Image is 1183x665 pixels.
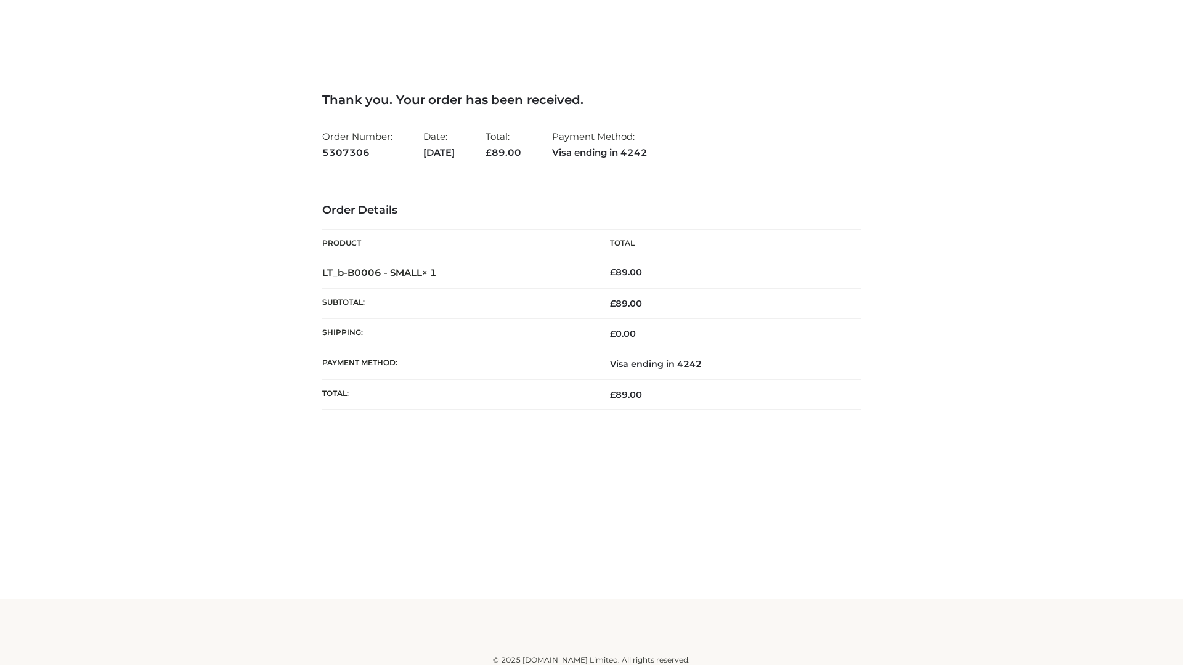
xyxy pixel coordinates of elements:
th: Shipping: [322,319,591,349]
strong: Visa ending in 4242 [552,145,648,161]
h3: Order Details [322,204,861,217]
li: Payment Method: [552,126,648,163]
span: 89.00 [610,389,642,400]
span: 89.00 [610,298,642,309]
th: Payment method: [322,349,591,379]
li: Date: [423,126,455,163]
li: Total: [486,126,521,163]
td: Visa ending in 4242 [591,349,861,379]
th: Total [591,230,861,257]
th: Total: [322,379,591,409]
strong: [DATE] [423,145,455,161]
strong: 5307306 [322,145,392,161]
bdi: 0.00 [610,328,636,339]
th: Subtotal: [322,288,591,318]
bdi: 89.00 [610,267,642,278]
span: £ [610,298,616,309]
span: £ [486,147,492,158]
h3: Thank you. Your order has been received. [322,92,861,107]
span: 89.00 [486,147,521,158]
strong: × 1 [422,267,437,278]
th: Product [322,230,591,257]
li: Order Number: [322,126,392,163]
span: £ [610,328,616,339]
strong: LT_b-B0006 - SMALL [322,267,437,278]
span: £ [610,267,616,278]
span: £ [610,389,616,400]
